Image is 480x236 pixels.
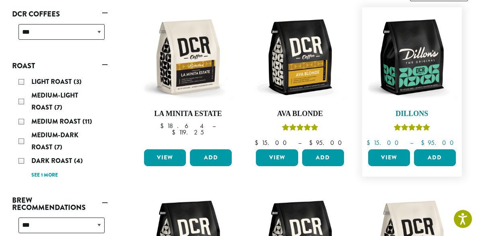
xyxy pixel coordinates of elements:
[142,11,234,146] a: La Minita Estate
[367,138,402,147] bdi: 15.00
[12,21,108,49] div: DCR Coffees
[12,59,108,73] a: Roast
[255,138,290,147] bdi: 15.00
[255,138,262,147] span: $
[31,156,74,165] span: Dark Roast
[82,117,92,126] span: (11)
[366,11,458,146] a: DillonsRated 5.00 out of 5
[54,103,62,112] span: (7)
[31,130,78,152] span: Medium-Dark Roast
[160,122,205,130] bdi: 18.64
[421,138,457,147] bdi: 95.00
[142,110,234,118] h4: La Minita Estate
[414,149,456,166] button: Add
[367,138,373,147] span: $
[12,7,108,21] a: DCR Coffees
[421,138,428,147] span: $
[366,110,458,118] h4: Dillons
[172,128,179,136] span: $
[12,193,108,214] a: Brew Recommendations
[144,149,186,166] a: View
[309,138,316,147] span: $
[254,11,346,103] img: DCR-12oz-Ava-Blonde-Stock-scaled.png
[298,138,301,147] span: –
[172,128,204,136] bdi: 119.25
[368,149,410,166] a: View
[12,73,108,184] div: Roast
[160,122,167,130] span: $
[190,149,232,166] button: Add
[31,117,82,126] span: Medium Roast
[54,142,62,152] span: (7)
[309,138,346,147] bdi: 95.00
[254,11,346,146] a: Ava BlondeRated 5.00 out of 5
[74,156,83,165] span: (4)
[31,171,58,179] a: See 1 more
[302,149,344,166] button: Add
[142,11,234,103] img: DCR-12oz-La-Minita-Estate-Stock-scaled.png
[31,77,74,86] span: Light Roast
[282,123,318,135] div: Rated 5.00 out of 5
[74,77,82,86] span: (3)
[366,11,458,103] img: DCR-12oz-Dillons-Stock-scaled.png
[410,138,413,147] span: –
[31,91,78,112] span: Medium-Light Roast
[394,123,430,135] div: Rated 5.00 out of 5
[254,110,346,118] h4: Ava Blonde
[256,149,298,166] a: View
[212,122,216,130] span: –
